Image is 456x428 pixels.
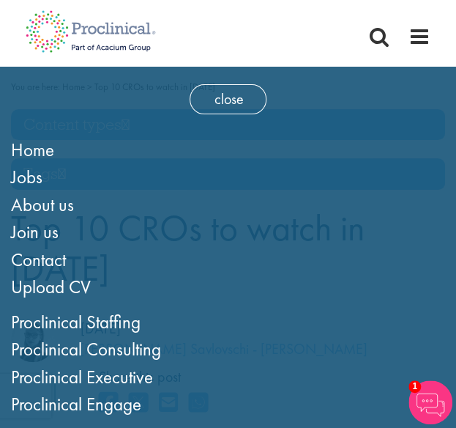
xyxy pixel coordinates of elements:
[190,84,266,114] span: close
[11,138,54,162] a: Home
[11,337,161,361] a: Proclinical Consulting
[11,220,59,244] a: Join us
[408,380,421,393] span: 1
[11,193,74,217] a: About us
[11,275,91,299] a: Upload CV
[11,165,42,189] a: Jobs
[408,380,452,424] img: Chatbot
[11,365,153,389] a: Proclinical Executive
[11,248,66,272] a: Contact
[11,310,141,334] a: Proclinical Staffing
[11,392,141,416] a: Proclinical Engage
